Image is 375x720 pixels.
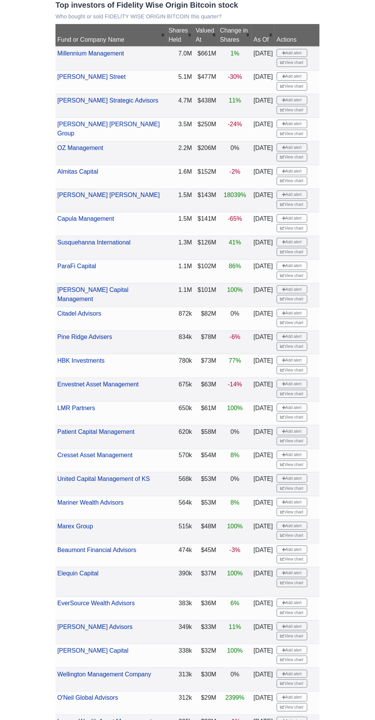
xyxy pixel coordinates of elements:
[194,401,218,425] td: $61M
[194,621,218,644] td: $33M
[57,168,98,175] a: Almitas Capital
[277,224,307,233] a: View chart
[230,671,239,678] span: 0%
[55,0,320,10] h3: Top investors of Fidelity Wise Origin Bitcoin stock
[277,609,307,617] a: View chart
[277,130,307,138] a: View chart
[218,24,252,47] th: Change in Shares: No sort applied, activate to apply an ascending sort
[252,94,275,118] td: [DATE]
[252,236,275,260] td: [DATE]
[227,570,243,577] span: 100%
[252,425,275,449] td: [DATE]
[230,145,239,151] span: 0%
[252,307,275,331] td: [DATE]
[196,26,216,44] div: Valued At
[57,145,103,151] a: OZ Management
[277,262,307,270] button: Add alert
[277,214,307,223] button: Add alert
[277,599,307,607] button: Add alert
[227,287,243,293] span: 100%
[194,354,218,378] td: $73M
[277,622,307,631] button: Add alert
[57,499,124,506] a: Mariner Wealth Advisors
[277,693,307,702] button: Add alert
[277,356,307,365] button: Add alert
[167,354,194,378] td: 780k
[277,522,307,530] button: Add alert
[227,523,243,529] span: 100%
[194,567,218,591] td: $37M
[277,656,307,664] a: View chart
[57,357,105,364] a: HBK Investments
[277,106,307,114] a: View chart
[220,26,250,44] div: Change in Shares
[57,97,158,104] a: [PERSON_NAME] Strategic Advisors
[57,671,151,678] a: Wellington Management Company
[252,621,275,644] td: [DATE]
[194,24,218,47] th: Valued At: No sort applied, activate to apply an ascending sort
[252,691,275,715] td: [DATE]
[194,189,218,212] td: $143M
[167,668,194,691] td: 313k
[230,428,239,435] span: 0%
[252,472,275,496] td: [DATE]
[252,260,275,283] td: [DATE]
[194,520,218,544] td: $48M
[167,543,194,567] td: 474k
[167,472,194,496] td: 568k
[167,236,194,260] td: 1.3M
[277,153,307,161] a: View chart
[167,496,194,520] td: 564k
[230,499,239,506] span: 8%
[277,59,307,67] a: View chart
[252,520,275,544] td: [DATE]
[194,260,218,283] td: $102M
[194,425,218,449] td: $58M
[194,118,218,142] td: $250M
[57,192,160,198] a: [PERSON_NAME] [PERSON_NAME]
[167,644,194,668] td: 338k
[57,50,124,57] a: Millennium Management
[252,668,275,691] td: [DATE]
[194,644,218,668] td: $32M
[167,449,194,472] td: 570k
[227,647,243,654] span: 100%
[57,405,95,411] a: LMR Partners
[194,212,218,236] td: $141M
[229,263,241,269] span: 86%
[228,381,242,388] span: -14%
[277,295,307,303] a: View chart
[194,597,218,621] td: $36M
[252,283,275,307] td: [DATE]
[277,427,307,436] button: Add alert
[194,165,218,189] td: $152M
[167,142,194,165] td: 2.2M
[167,621,194,644] td: 349k
[252,597,275,621] td: [DATE]
[57,287,129,302] a: [PERSON_NAME] Capital Management
[277,531,307,540] a: View chart
[277,555,307,564] a: View chart
[229,239,241,246] span: 41%
[252,47,275,70] td: [DATE]
[57,694,118,701] a: O'Neil Global Advisors
[277,670,307,678] button: Add alert
[277,390,307,398] a: View chart
[277,461,307,469] a: View chart
[194,449,218,472] td: $54M
[57,35,165,44] div: Fund or Company Name
[277,632,307,640] a: View chart
[57,523,93,529] a: Marex Group
[167,307,194,331] td: 872k
[229,97,241,104] span: 11%
[277,579,307,587] a: View chart
[57,215,114,222] a: Capula Management
[252,142,275,165] td: [DATE]
[252,496,275,520] td: [DATE]
[57,381,139,388] a: Envestnet Asset Management
[230,168,240,175] span: -2%
[228,121,242,127] span: -24%
[57,121,160,137] a: [PERSON_NAME] [PERSON_NAME] Group
[277,703,307,712] a: View chart
[277,437,307,445] a: View chart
